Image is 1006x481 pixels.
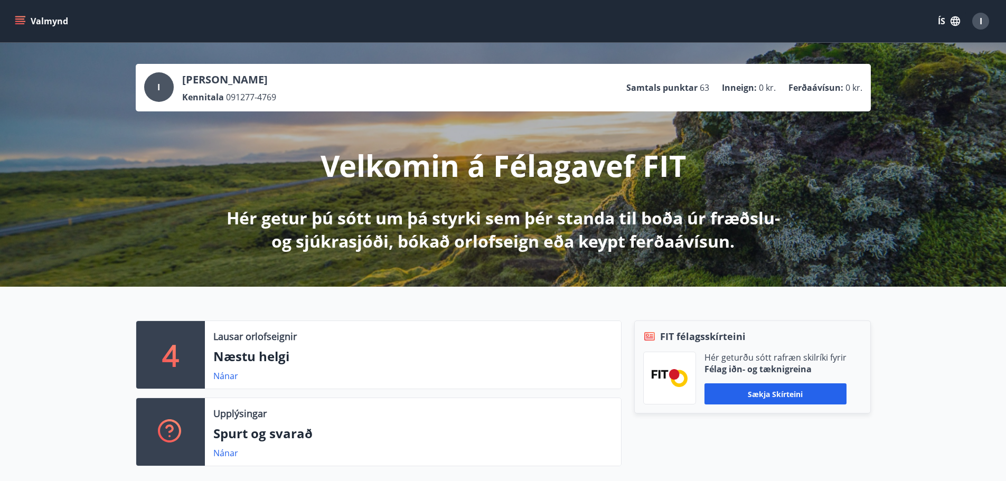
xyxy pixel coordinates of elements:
[213,425,613,442] p: Spurt og svarað
[162,335,179,375] p: 4
[980,15,982,27] span: I
[788,82,843,93] p: Ferðaávísun :
[704,352,847,363] p: Hér geturðu sótt rafræn skilríki fyrir
[226,91,276,103] span: 091277-4769
[704,363,847,375] p: Félag iðn- og tæknigreina
[213,370,238,382] a: Nánar
[321,145,686,185] p: Velkomin á Félagavef FIT
[845,82,862,93] span: 0 kr.
[759,82,776,93] span: 0 kr.
[182,72,276,87] p: [PERSON_NAME]
[722,82,757,93] p: Inneign :
[932,12,966,31] button: ÍS
[182,91,224,103] p: Kennitala
[213,347,613,365] p: Næstu helgi
[700,82,709,93] span: 63
[213,447,238,459] a: Nánar
[224,206,782,253] p: Hér getur þú sótt um þá styrki sem þér standa til boða úr fræðslu- og sjúkrasjóði, bókað orlofsei...
[213,407,267,420] p: Upplýsingar
[13,12,72,31] button: menu
[157,81,160,93] span: I
[968,8,993,34] button: I
[626,82,698,93] p: Samtals punktar
[704,383,847,404] button: Sækja skírteini
[652,369,688,386] img: FPQVkF9lTnNbbaRSFyT17YYeljoOGk5m51IhT0bO.png
[660,329,746,343] span: FIT félagsskírteini
[213,329,297,343] p: Lausar orlofseignir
